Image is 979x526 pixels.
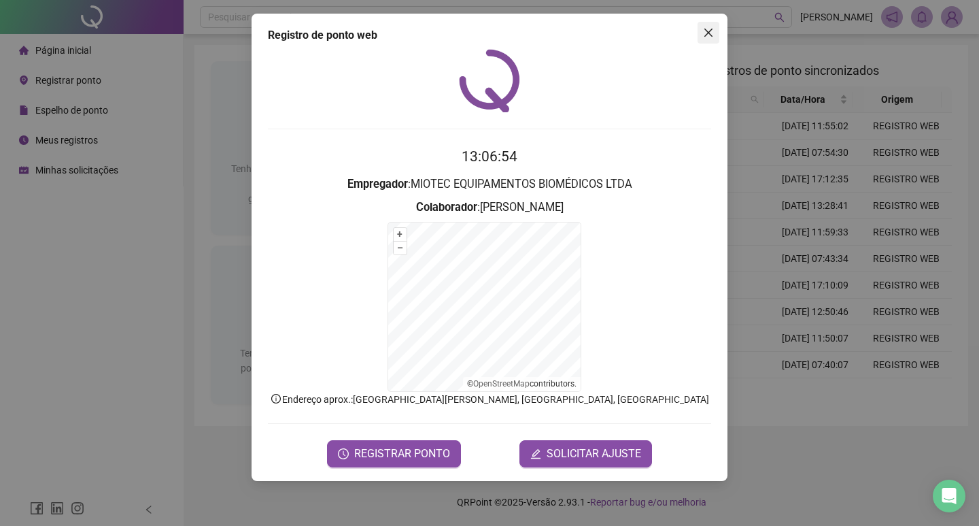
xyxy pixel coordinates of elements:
div: Open Intercom Messenger [933,480,965,512]
span: clock-circle [338,448,349,459]
span: REGISTRAR PONTO [354,446,450,462]
span: SOLICITAR AJUSTE [547,446,641,462]
button: REGISTRAR PONTO [327,440,461,467]
time: 13:06:54 [462,148,517,165]
h3: : MIOTEC EQUIPAMENTOS BIOMÉDICOS LTDA [268,176,711,193]
button: – [394,242,407,254]
button: editSOLICITAR AJUSTE [519,440,652,467]
span: close [703,27,714,38]
p: Endereço aprox. : [GEOGRAPHIC_DATA][PERSON_NAME], [GEOGRAPHIC_DATA], [GEOGRAPHIC_DATA] [268,392,711,407]
div: Registro de ponto web [268,27,711,44]
span: info-circle [270,393,282,405]
span: edit [530,448,541,459]
li: © contributors. [467,379,577,389]
a: OpenStreetMap [473,379,530,389]
h3: : [PERSON_NAME] [268,199,711,216]
img: QRPoint [459,49,520,112]
button: Close [698,22,719,44]
strong: Empregador [347,178,408,191]
strong: Colaborador [416,201,477,214]
button: + [394,228,407,241]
